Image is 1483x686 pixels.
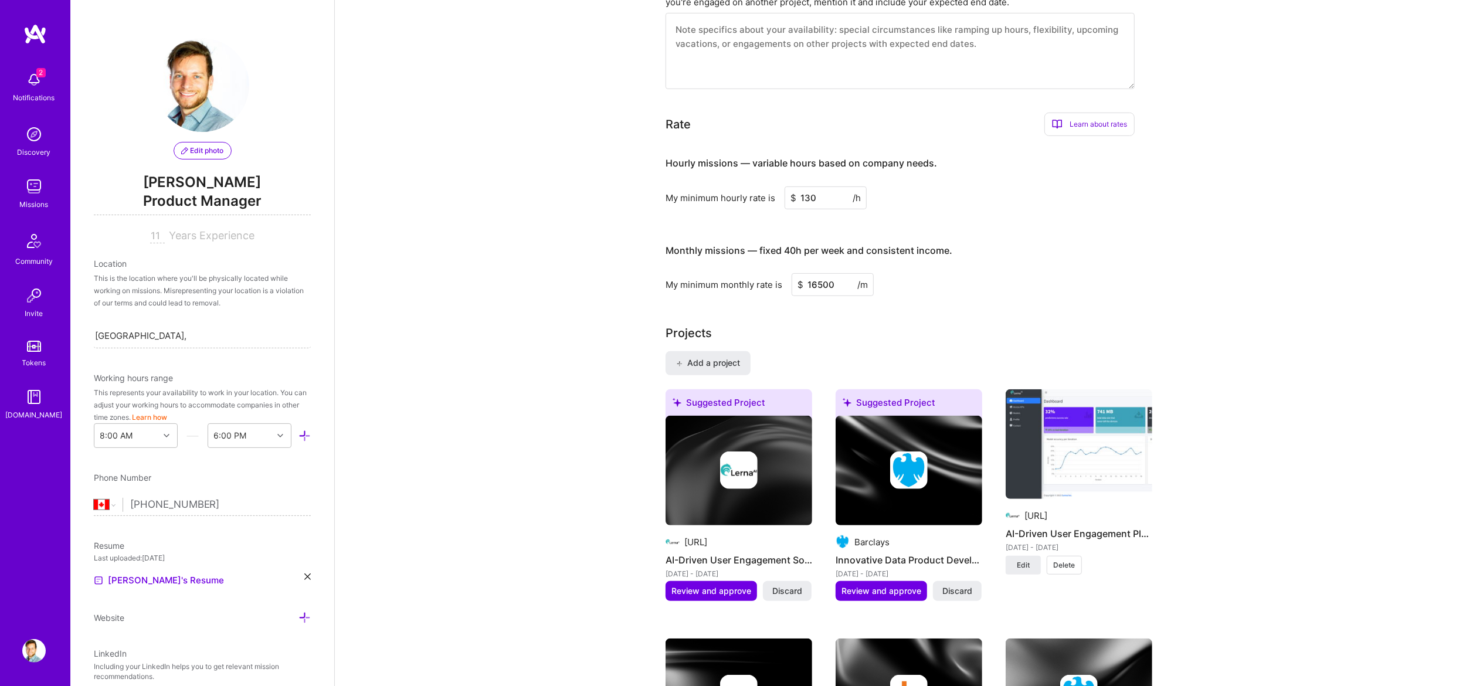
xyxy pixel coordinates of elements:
span: /h [853,192,861,204]
span: 2 [36,68,46,77]
div: Invite [25,307,43,320]
i: icon SuggestedTeams [843,398,851,407]
img: discovery [22,123,46,146]
div: Community [15,255,53,267]
div: Missions [20,198,49,210]
i: icon SuggestedTeams [673,398,681,407]
div: [DOMAIN_NAME] [6,409,63,421]
h4: Monthly missions — fixed 40h per week and consistent income. [666,245,952,256]
div: Last uploaded: [DATE] [94,552,311,564]
img: Invite [22,284,46,307]
div: Location [94,257,311,270]
img: Resume [94,576,103,585]
h4: Innovative Data Product Development [836,552,982,568]
button: Edit photo [174,142,232,159]
a: User Avatar [19,639,49,663]
span: /m [857,279,868,291]
button: Review and approve [836,581,927,601]
button: Discard [763,581,812,601]
input: +1 (000) 000-0000 [130,488,311,522]
img: Company logo [666,535,680,549]
button: Discard [933,581,982,601]
img: bell [22,68,46,91]
span: Website [94,613,124,623]
span: $ [798,279,803,291]
i: icon Chevron [277,433,283,439]
img: guide book [22,385,46,409]
h4: Hourly missions — variable hours based on company needs. [666,158,937,169]
img: tokens [27,341,41,352]
span: Discard [772,585,802,597]
img: Community [20,227,48,255]
button: Review and approve [666,581,757,601]
span: [PERSON_NAME] [94,174,311,191]
h4: AI-Driven User Engagement Solutions [666,552,812,568]
img: logo [23,23,47,45]
span: LinkedIn [94,648,127,658]
div: 6:00 PM [214,430,247,442]
div: [URL] [684,536,707,548]
div: Tokens [22,356,46,369]
div: Notifications [13,91,55,104]
img: Company logo [1006,508,1020,522]
span: Discard [942,585,972,597]
img: teamwork [22,175,46,198]
i: icon Chevron [164,433,169,439]
div: Discovery [18,146,51,158]
input: XX [150,229,165,243]
span: Add a project [676,357,740,369]
div: [DATE] - [DATE] [666,568,812,580]
input: XXX [785,186,867,209]
div: 8:00 AM [100,430,133,442]
span: Phone Number [94,473,151,483]
div: Projects [666,324,712,342]
div: My minimum hourly rate is [666,192,775,204]
span: Edit photo [181,145,224,156]
a: [PERSON_NAME]'s Resume [94,573,224,587]
span: Review and approve [841,585,921,597]
div: This is the location where you'll be physically located while working on missions. Misrepresentin... [94,272,311,309]
div: [DATE] - [DATE] [836,568,982,580]
div: My minimum monthly rate is [666,279,782,291]
span: Working hours range [94,373,173,383]
i: icon HorizontalInLineDivider [186,430,199,442]
div: Learn about rates [1044,113,1135,136]
img: Company logo [836,535,850,549]
button: Delete [1047,556,1082,575]
p: Including your LinkedIn helps you to get relevant mission recommendations. [94,662,311,682]
img: cover [836,416,982,526]
span: Resume [94,541,124,551]
span: Years Experience [169,229,255,242]
input: XXX [792,273,874,296]
button: Add a project [666,351,751,375]
div: [DATE] - [DATE] [1006,541,1152,553]
img: User Avatar [155,38,249,132]
span: Product Manager [94,191,311,215]
button: Edit [1006,556,1041,575]
span: Delete [1054,560,1075,570]
div: Suggested Project [836,389,982,420]
img: User Avatar [22,639,46,663]
h4: AI-Driven User Engagement Platform [1006,526,1152,541]
span: Edit [1017,560,1030,570]
i: icon Close [304,573,311,580]
img: Company logo [890,451,928,489]
span: $ [790,192,796,204]
button: Learn how [132,411,167,423]
div: Barclays [854,536,890,548]
div: [URL] [1024,510,1047,522]
img: Company logo [720,451,758,489]
img: cover [666,416,812,526]
div: This represents your availability to work in your location. You can adjust your working hours to ... [94,386,311,423]
div: Suggested Project [666,389,812,420]
div: Rate [666,116,691,133]
i: icon PencilPurple [181,147,188,154]
img: AI-Driven User Engagement Platform [1006,389,1152,500]
i: icon BookOpen [1052,119,1063,130]
i: icon PlusBlack [676,361,683,367]
span: Review and approve [671,585,751,597]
